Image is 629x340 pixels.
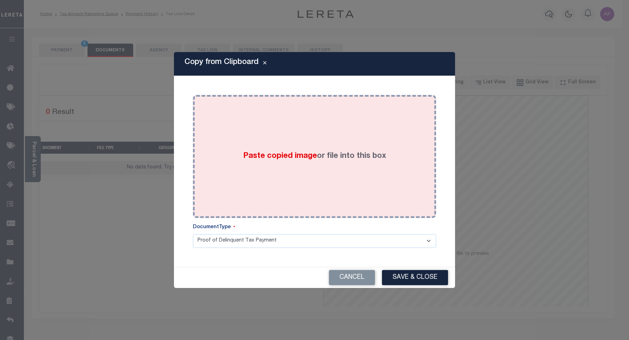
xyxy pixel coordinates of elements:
button: Cancel [329,270,375,285]
span: Paste copied image [243,152,317,160]
h5: Copy from Clipboard [184,58,259,67]
button: Save & Close [382,270,448,285]
label: or file into this box [243,150,386,162]
button: Close [259,60,271,68]
label: DocumentType [193,224,235,231]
